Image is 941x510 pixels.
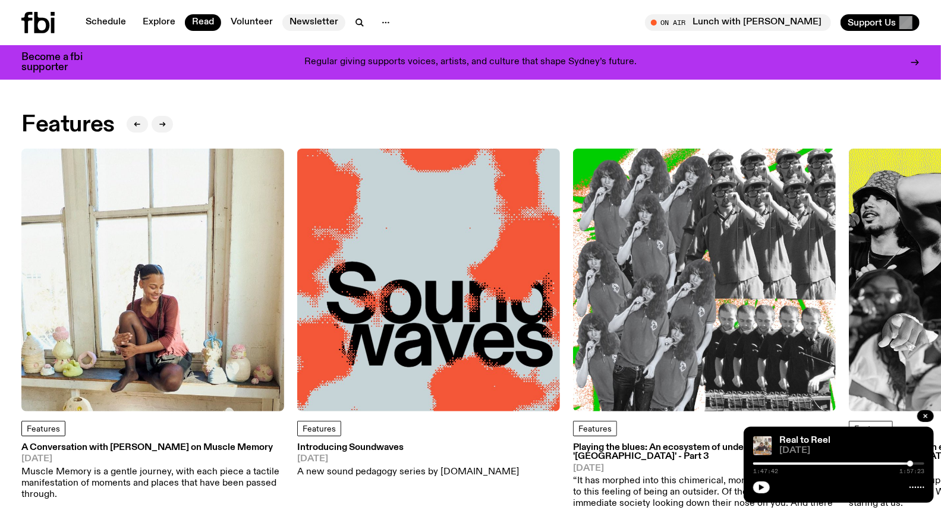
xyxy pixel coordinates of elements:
span: Support Us [848,17,896,28]
a: Schedule [78,14,133,31]
button: Support Us [841,14,920,31]
a: Volunteer [224,14,280,31]
span: Features [854,425,888,433]
a: Features [573,421,617,436]
p: Regular giving supports voices, artists, and culture that shape Sydney’s future. [304,57,637,68]
span: [DATE] [21,455,284,464]
a: Explore [136,14,182,31]
h3: Introducing Soundwaves [297,443,519,452]
img: Jasper Craig Adams holds a vintage camera to his eye, obscuring his face. He is wearing a grey ju... [753,436,772,455]
span: [DATE] [779,446,924,455]
span: 1:47:42 [753,468,778,474]
a: Features [849,421,893,436]
a: Features [297,421,341,436]
span: 1:57:23 [899,468,924,474]
p: Muscle Memory is a gentle journey, with each piece a tactile manifestation of moments and places ... [21,467,284,501]
img: The text Sound waves, with one word stacked upon another, in black text on a bluish-gray backgrou... [297,149,560,411]
a: Read [185,14,221,31]
h3: A Conversation with [PERSON_NAME] on Muscle Memory [21,443,284,452]
span: Features [578,425,612,433]
h2: Features [21,114,115,136]
a: Newsletter [282,14,345,31]
a: A Conversation with [PERSON_NAME] on Muscle Memory[DATE]Muscle Memory is a gentle journey, with e... [21,443,284,500]
span: [DATE] [573,464,836,473]
a: Real to Reel [779,436,830,445]
h3: Become a fbi supporter [21,52,97,73]
span: Features [27,425,60,433]
a: Features [21,421,65,436]
button: On AirLunch with [PERSON_NAME] [645,14,831,31]
p: A new sound pedagogy series by [DOMAIN_NAME] [297,467,519,478]
span: Features [303,425,336,433]
h3: Playing the blues: An ecosystem of underground hip-hop in '[GEOGRAPHIC_DATA]' - Part 3 [573,443,836,461]
a: Introducing Soundwaves[DATE]A new sound pedagogy series by [DOMAIN_NAME] [297,443,519,478]
span: [DATE] [297,455,519,464]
